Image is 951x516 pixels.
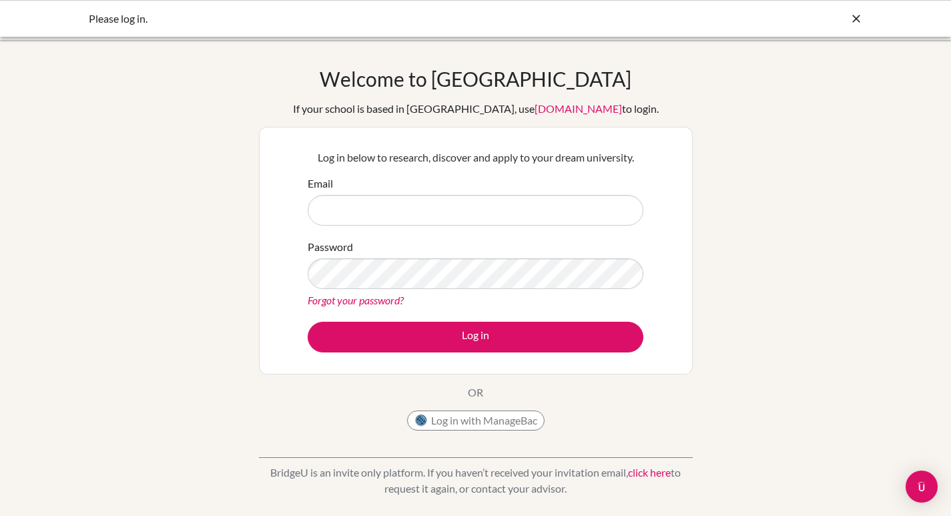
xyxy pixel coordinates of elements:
[308,294,404,306] a: Forgot your password?
[308,322,643,352] button: Log in
[320,67,631,91] h1: Welcome to [GEOGRAPHIC_DATA]
[906,471,938,503] div: Open Intercom Messenger
[293,101,659,117] div: If your school is based in [GEOGRAPHIC_DATA], use to login.
[535,102,622,115] a: [DOMAIN_NAME]
[308,150,643,166] p: Log in below to research, discover and apply to your dream university.
[407,411,545,431] button: Log in with ManageBac
[259,465,693,497] p: BridgeU is an invite only platform. If you haven’t received your invitation email, to request it ...
[308,176,333,192] label: Email
[628,466,671,479] a: click here
[89,11,663,27] div: Please log in.
[468,384,483,401] p: OR
[308,239,353,255] label: Password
